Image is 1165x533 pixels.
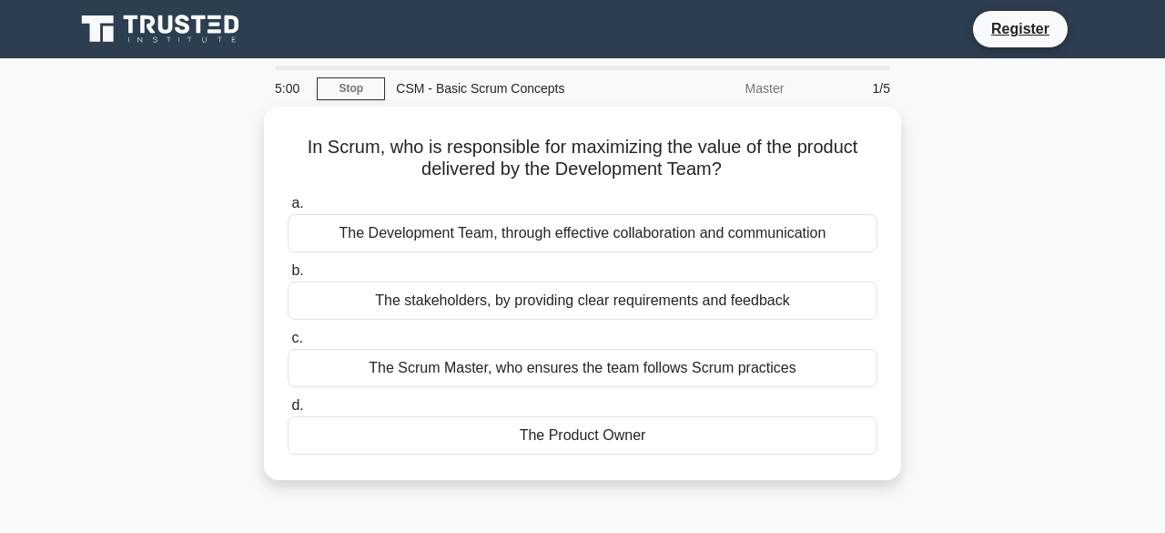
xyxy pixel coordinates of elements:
div: The stakeholders, by providing clear requirements and feedback [288,282,877,320]
span: d. [291,397,303,413]
div: The Development Team, through effective collaboration and communication [288,214,877,252]
div: CSM - Basic Scrum Concepts [385,70,635,107]
div: The Scrum Master, who ensures the team follows Scrum practices [288,349,877,387]
span: c. [291,330,302,345]
div: The Product Owner [288,416,877,455]
h5: In Scrum, who is responsible for maximizing the value of the product delivered by the Development... [286,136,879,181]
a: Register [980,17,1060,40]
span: b. [291,262,303,278]
div: 5:00 [264,70,317,107]
span: a. [291,195,303,210]
div: Master [635,70,795,107]
a: Stop [317,77,385,100]
div: 1/5 [795,70,901,107]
